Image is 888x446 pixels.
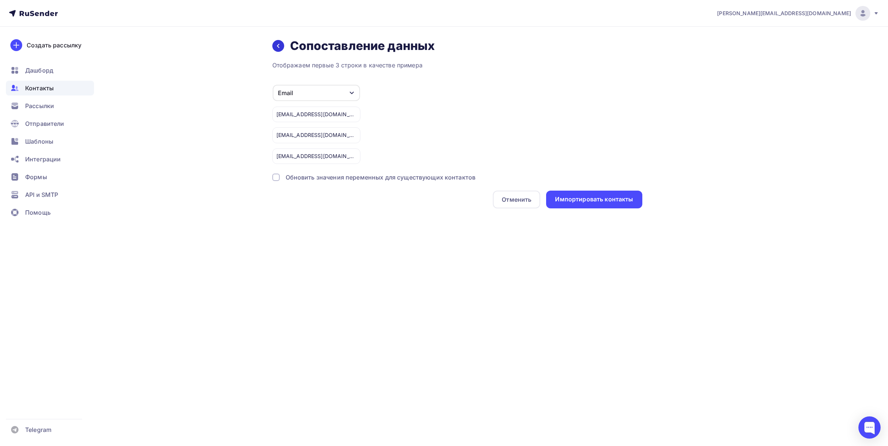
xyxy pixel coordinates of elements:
button: Email [272,84,360,101]
div: Отображаем первые 3 строки в качестве примера [272,61,642,70]
a: Контакты [6,81,94,95]
div: Создать рассылку [27,41,81,50]
div: Обновить значения переменных для существующих контактов [286,173,476,182]
a: Рассылки [6,98,94,113]
a: Отправители [6,116,94,131]
div: Импортировать контакты [555,195,633,204]
a: Дашборд [6,63,94,78]
div: [EMAIL_ADDRESS][DOMAIN_NAME] [272,127,360,143]
span: Формы [25,172,47,181]
span: Рассылки [25,101,54,110]
span: Контакты [25,84,54,93]
span: API и SMTP [25,190,58,199]
a: [PERSON_NAME][EMAIL_ADDRESS][DOMAIN_NAME] [717,6,879,21]
span: [PERSON_NAME][EMAIL_ADDRESS][DOMAIN_NAME] [717,10,851,17]
h2: Сопоставление данных [290,38,435,53]
a: Формы [6,170,94,184]
a: Шаблоны [6,134,94,149]
span: Telegram [25,425,51,434]
span: Интеграции [25,155,61,164]
span: Дашборд [25,66,53,75]
span: Помощь [25,208,51,217]
div: Email [278,88,293,97]
div: Отменить [502,195,531,204]
span: Шаблоны [25,137,53,146]
div: [EMAIL_ADDRESS][DOMAIN_NAME] [272,148,360,164]
div: [EMAIL_ADDRESS][DOMAIN_NAME] [272,107,360,122]
span: Отправители [25,119,64,128]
